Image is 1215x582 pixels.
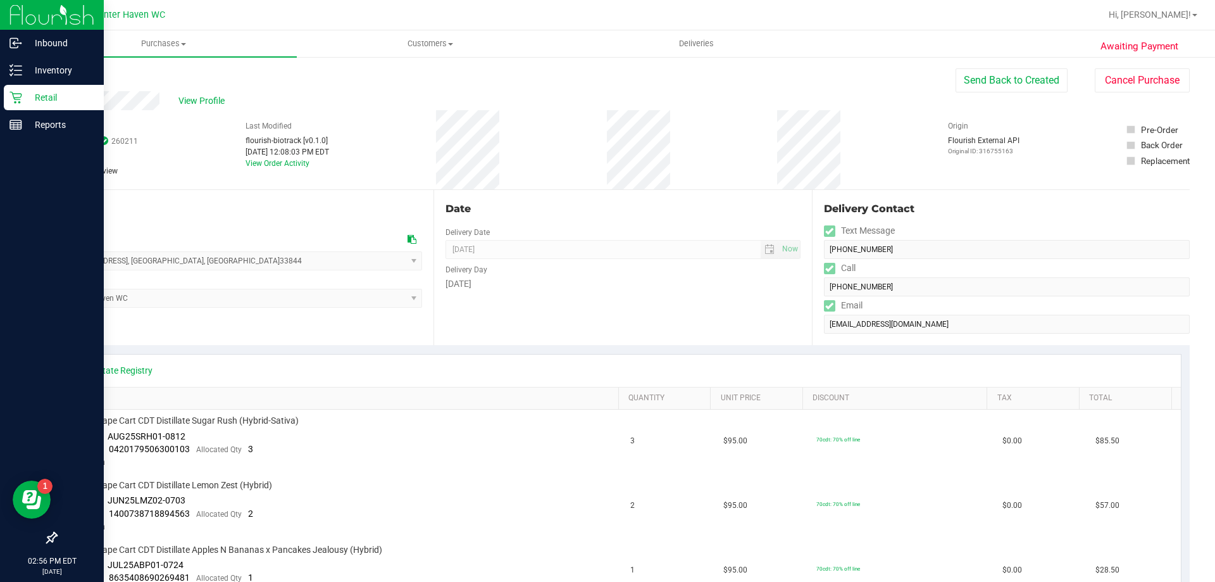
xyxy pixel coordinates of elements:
span: 70cdt: 70% off line [816,566,860,572]
inline-svg: Inventory [9,64,22,77]
a: Deliveries [563,30,830,57]
a: SKU [75,393,613,403]
p: Original ID: 316755163 [948,146,1019,156]
span: $95.00 [723,500,747,512]
p: [DATE] [6,567,98,576]
span: 3 [630,435,635,447]
span: $95.00 [723,435,747,447]
span: View Profile [178,94,229,108]
p: 02:56 PM EDT [6,555,98,567]
p: Retail [22,90,98,105]
a: Quantity [628,393,706,403]
label: Email [824,296,863,315]
span: $28.50 [1095,564,1119,576]
span: $95.00 [723,564,747,576]
span: AUG25SRH01-0812 [108,431,185,441]
label: Call [824,259,856,277]
label: Delivery Date [445,227,490,238]
p: Inventory [22,63,98,78]
span: FT 1g Vape Cart CDT Distillate Apples N Bananas x Pancakes Jealousy (Hybrid) [73,544,382,556]
div: Date [445,201,800,217]
span: Customers [297,38,563,49]
a: Purchases [30,30,297,57]
span: 0420179506300103 [109,444,190,454]
span: Winter Haven WC [93,9,165,20]
span: 260211 [111,136,138,147]
label: Text Message [824,222,895,240]
div: Delivery Contact [824,201,1190,217]
span: Purchases [30,38,297,49]
span: Allocated Qty [196,445,242,454]
p: Inbound [22,35,98,51]
a: Total [1089,393,1166,403]
div: Replacement [1141,155,1190,167]
div: [DATE] 12:08:03 PM EDT [246,146,329,158]
span: $0.00 [1002,435,1022,447]
inline-svg: Inbound [9,37,22,49]
a: View State Registry [77,364,153,377]
a: Unit Price [721,393,798,403]
label: Last Modified [246,120,292,132]
inline-svg: Retail [9,91,22,104]
label: Origin [948,120,968,132]
span: 1400738718894563 [109,509,190,519]
span: 1 [630,564,635,576]
p: Reports [22,117,98,132]
span: $0.00 [1002,500,1022,512]
div: Back Order [1141,139,1183,151]
a: View Order Activity [246,159,309,168]
div: [DATE] [445,277,800,291]
span: Allocated Qty [196,510,242,519]
input: Format: (999) 999-9999 [824,240,1190,259]
span: 2 [630,500,635,512]
label: Delivery Day [445,264,487,275]
iframe: Resource center unread badge [37,479,53,494]
span: JUL25ABP01-0724 [108,560,184,570]
span: 3 [248,444,253,454]
div: flourish-biotrack [v0.1.0] [246,135,329,146]
div: Copy address to clipboard [408,233,416,246]
a: Tax [997,393,1075,403]
div: Flourish External API [948,135,1019,156]
div: Pre-Order [1141,123,1178,136]
span: Awaiting Payment [1100,39,1178,54]
input: Format: (999) 999-9999 [824,277,1190,296]
span: Deliveries [662,38,731,49]
span: Hi, [PERSON_NAME]! [1109,9,1191,20]
button: Send Back to Created [956,68,1068,92]
div: Location [56,201,422,217]
span: FT 1g Vape Cart CDT Distillate Sugar Rush (Hybrid-Sativa) [73,415,299,427]
button: Cancel Purchase [1095,68,1190,92]
span: $57.00 [1095,500,1119,512]
a: Discount [813,393,982,403]
span: In Sync [99,135,108,147]
span: 70cdt: 70% off line [816,501,860,507]
span: FT 1g Vape Cart CDT Distillate Lemon Zest (Hybrid) [73,479,272,491]
span: JUN25LMZ02-0703 [108,495,185,505]
span: 70cdt: 70% off line [816,436,860,443]
a: Customers [297,30,563,57]
inline-svg: Reports [9,118,22,131]
span: $0.00 [1002,564,1022,576]
span: $85.50 [1095,435,1119,447]
iframe: Resource center [13,481,51,519]
span: 2 [248,509,253,519]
